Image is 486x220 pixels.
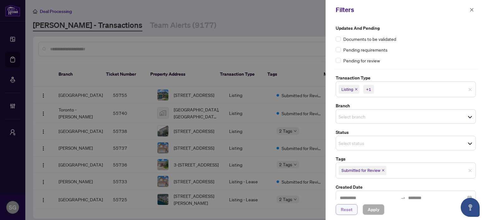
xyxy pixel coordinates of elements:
label: Tags [336,155,476,162]
span: Submitted for Review [339,166,386,175]
span: close [468,88,472,91]
button: Open asap [461,198,480,217]
span: close [468,169,472,173]
span: Pending requirements [343,46,388,53]
label: Status [336,129,476,136]
div: Filters [336,5,468,15]
span: close [470,8,474,12]
span: Documents to be validated [343,35,396,42]
label: Branch [336,102,476,109]
span: Submitted for Review [341,167,380,173]
span: swap-right [401,195,406,200]
div: +1 [366,86,371,92]
label: Created Date [336,184,476,191]
span: to [401,195,406,200]
span: close [355,88,358,91]
label: Updates and Pending [336,25,476,32]
span: Listing [339,85,359,94]
button: Apply [363,204,384,215]
span: Listing [341,86,353,92]
span: Reset [341,204,352,215]
label: Transaction Type [336,74,476,81]
span: close [382,169,385,172]
span: Pending for review [343,57,380,64]
button: Reset [336,204,358,215]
